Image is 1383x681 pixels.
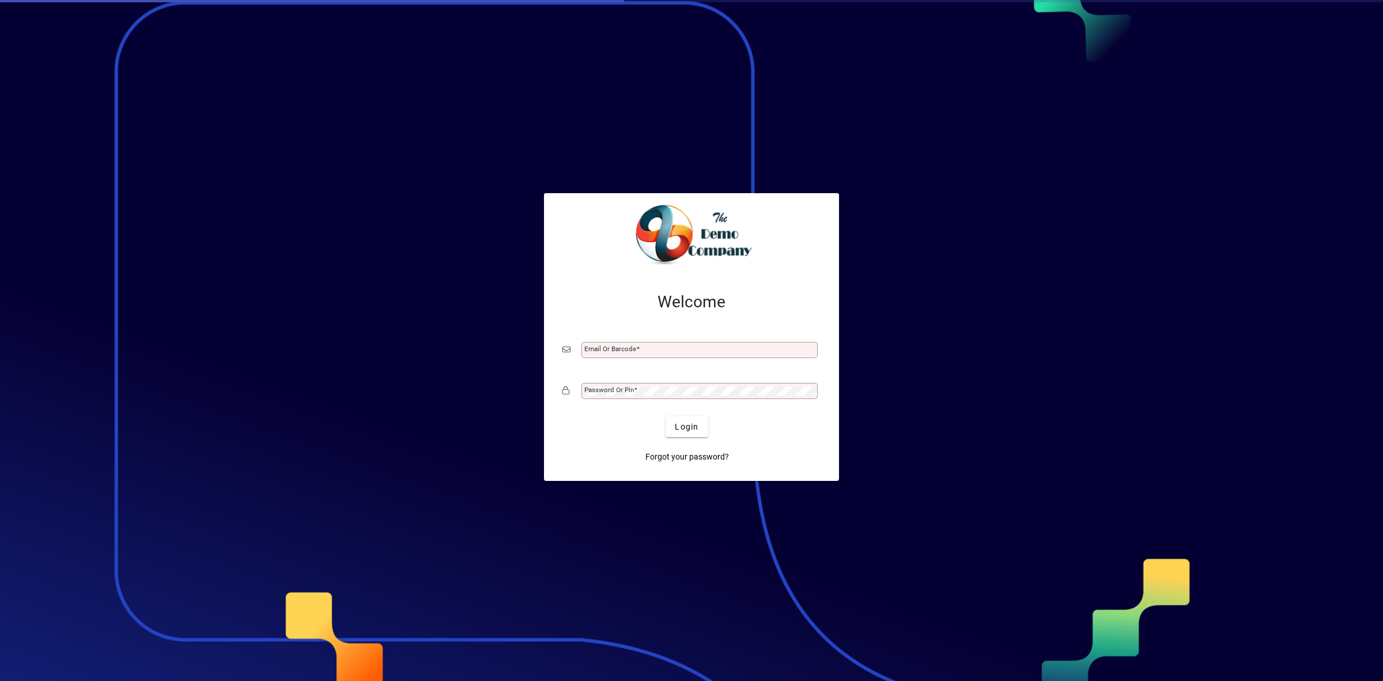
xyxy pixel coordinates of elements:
[675,421,698,433] span: Login
[584,386,634,394] mat-label: Password or Pin
[666,416,708,437] button: Login
[584,345,636,353] mat-label: Email or Barcode
[641,446,734,467] a: Forgot your password?
[645,451,729,463] span: Forgot your password?
[562,292,821,312] h2: Welcome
